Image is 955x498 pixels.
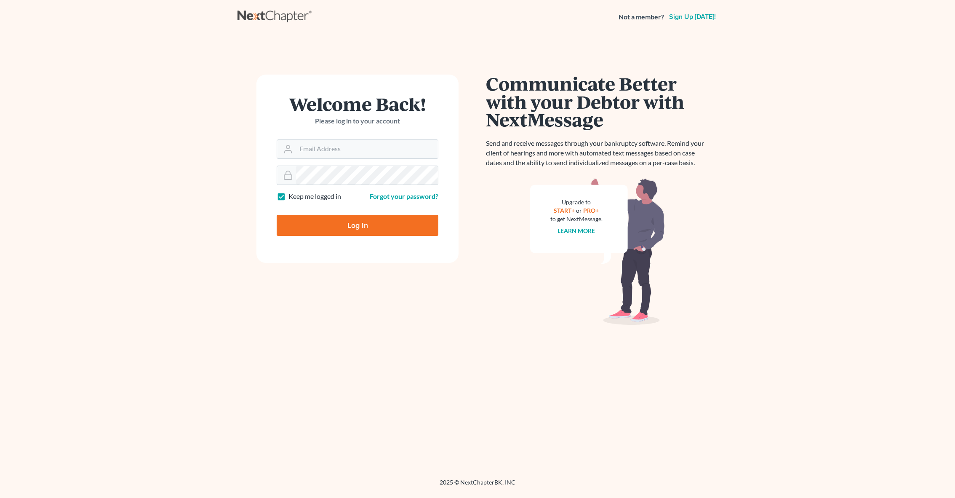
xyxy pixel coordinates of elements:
[277,95,438,113] h1: Welcome Back!
[486,75,709,129] h1: Communicate Better with your Debtor with NextMessage
[237,478,718,493] div: 2025 © NextChapterBK, INC
[288,192,341,201] label: Keep me logged in
[576,207,582,214] span: or
[554,207,575,214] a: START+
[296,140,438,158] input: Email Address
[370,192,438,200] a: Forgot your password?
[550,215,603,223] div: to get NextMessage.
[558,227,595,234] a: Learn more
[667,13,718,20] a: Sign up [DATE]!
[550,198,603,206] div: Upgrade to
[277,116,438,126] p: Please log in to your account
[277,215,438,236] input: Log In
[619,12,664,22] strong: Not a member?
[530,178,665,325] img: nextmessage_bg-59042aed3d76b12b5cd301f8e5b87938c9018125f34e5fa2b7a6b67550977c72.svg
[584,207,599,214] a: PRO+
[486,139,709,168] p: Send and receive messages through your bankruptcy software. Remind your client of hearings and mo...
